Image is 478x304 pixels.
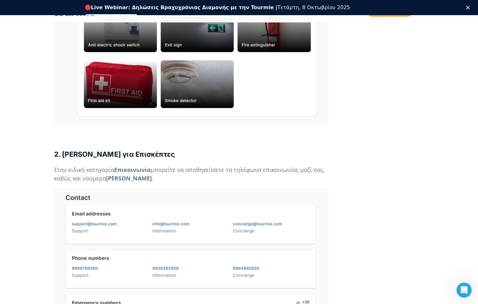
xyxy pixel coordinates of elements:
span: Στην ειδική κατηγορία [54,166,114,173]
a: Εγγραφείτε δωρεάν [85,14,138,22]
span: μπορείτε να αποθηκεύσετε τα τηλέφωνα επικοινωνίας μαζί σας, καθώς και νούμερα [54,166,325,182]
span: . [152,174,153,182]
b: [PERSON_NAME] [106,174,152,182]
b: Επικοινωνία [114,166,151,173]
iframe: Intercom live chat [456,283,472,298]
b: Live Webinar: Δηλώσεις Βραχυχρόνιας Διαμονής με την Tourmie | [91,4,277,10]
div: Κλείσιμο [466,6,472,9]
div: 🔴 Τετάρτη, 8 Οκτωβρίου 2025 [85,4,350,11]
b: 2. [PERSON_NAME] για Επισκέπτες [54,150,175,158]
